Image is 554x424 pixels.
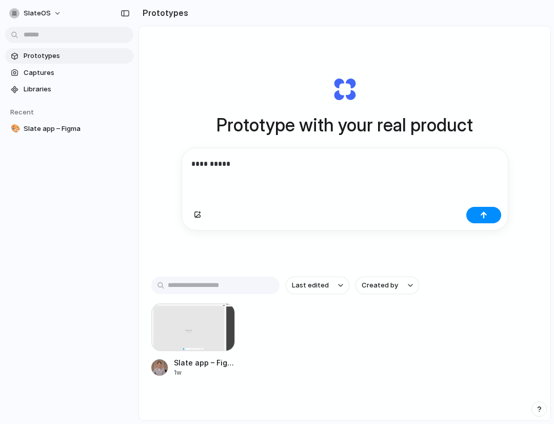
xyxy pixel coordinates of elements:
[174,368,235,377] div: 1w
[355,277,419,294] button: Created by
[9,124,19,134] button: 🎨
[5,65,133,81] a: Captures
[216,111,473,139] h1: Prototype with your real product
[24,51,129,61] span: Prototypes
[292,280,329,291] span: Last edited
[24,8,51,18] span: SlateOS
[24,84,129,94] span: Libraries
[151,303,235,378] a: Slate app – FigmaSlate app – Figma1w
[5,5,67,22] button: SlateOS
[24,68,129,78] span: Captures
[362,280,398,291] span: Created by
[5,48,133,64] a: Prototypes
[10,108,34,116] span: Recent
[286,277,349,294] button: Last edited
[174,357,235,368] div: Slate app – Figma
[24,124,129,134] span: Slate app – Figma
[11,123,18,134] div: 🎨
[138,7,188,19] h2: Prototypes
[5,82,133,97] a: Libraries
[5,121,133,137] a: 🎨Slate app – Figma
